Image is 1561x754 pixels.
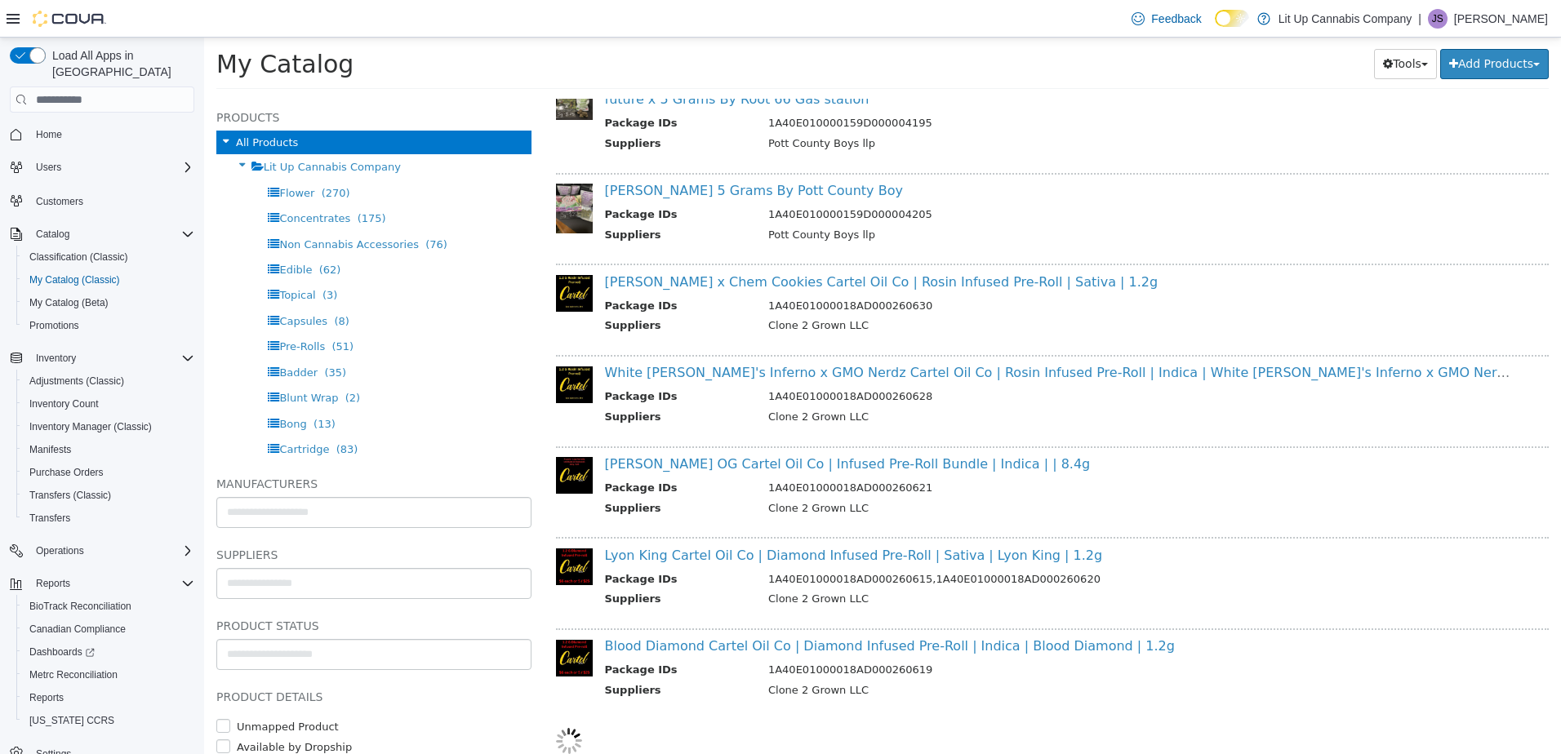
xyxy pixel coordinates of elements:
[552,351,1309,371] td: 1A40E01000018AD000260628
[552,260,1309,281] td: 1A40E01000018AD000260630
[23,293,115,313] a: My Catalog (Beta)
[141,354,156,366] span: (2)
[3,188,201,212] button: Customers
[23,508,194,528] span: Transfers
[16,641,201,663] a: Dashboards
[1170,11,1233,42] button: Tools
[401,145,699,161] a: [PERSON_NAME] 5 Grams By Pott County Boy
[16,291,201,314] button: My Catalog (Beta)
[552,534,1309,554] td: 1A40E01000018AD000260615,1A40E01000018AD000260620
[401,169,552,189] th: Package IDs
[29,375,124,388] span: Adjustments (Classic)
[23,486,194,505] span: Transfers (Classic)
[552,98,1309,118] td: Pott County Boys llp
[23,394,194,414] span: Inventory Count
[29,348,194,368] span: Inventory
[29,574,77,593] button: Reports
[23,688,70,707] a: Reports
[16,393,201,415] button: Inventory Count
[1125,2,1207,35] a: Feedback
[16,618,201,641] button: Canadian Compliance
[29,251,128,264] span: Classification (Classic)
[3,347,201,370] button: Inventory
[552,189,1309,210] td: Pott County Boys llp
[75,354,134,366] span: Blunt Wrap
[3,122,201,146] button: Home
[29,420,152,433] span: Inventory Manager (Classic)
[23,642,194,662] span: Dashboards
[130,277,145,290] span: (8)
[552,624,1309,645] td: 1A40E01000018AD000260619
[16,438,201,461] button: Manifests
[153,175,182,187] span: (175)
[23,463,110,482] a: Purchase Orders
[16,461,201,484] button: Purchase Orders
[16,484,201,507] button: Transfers (Classic)
[29,273,120,286] span: My Catalog (Classic)
[1236,11,1345,42] button: Add Products
[23,486,118,505] a: Transfers (Classic)
[221,201,243,213] span: (76)
[12,579,327,598] h5: Product Status
[75,303,121,315] span: Pre-Rolls
[12,437,327,456] h5: Manufacturers
[23,665,124,685] a: Metrc Reconciliation
[127,303,149,315] span: (51)
[401,534,552,554] th: Package IDs
[352,511,389,548] img: 150
[60,123,197,135] span: Lit Up Cannabis Company
[32,99,94,111] span: All Products
[1151,11,1201,27] span: Feedback
[23,508,77,528] a: Transfers
[29,224,194,244] span: Catalog
[120,329,142,341] span: (35)
[401,260,552,281] th: Package IDs
[401,237,954,252] a: [PERSON_NAME] x Chem Cookies Cartel Oil Co | Rosin Infused Pre-Roll | Sativa | 1.2g
[33,11,106,27] img: Cova
[352,55,389,83] img: 150
[115,226,137,238] span: (62)
[29,190,194,211] span: Customers
[552,371,1309,392] td: Clone 2 Grown LLC
[29,157,68,177] button: Users
[109,380,131,393] span: (13)
[401,327,1350,343] a: White [PERSON_NAME]'s Inferno x GMO Nerdz Cartel Oil Co | Rosin Infused Pre-Roll | Indica | White...
[16,709,201,732] button: [US_STATE] CCRS
[1428,9,1448,29] div: Jessica Smith
[23,711,194,730] span: Washington CCRS
[401,510,899,526] a: Lyon King Cartel Oil Co | Diamond Infused Pre-Roll | Sativa | Lyon King | 1.2g
[29,319,79,332] span: Promotions
[23,316,86,335] a: Promotions
[29,125,69,144] a: Home
[12,508,327,527] h5: Suppliers
[16,370,201,393] button: Adjustments (Classic)
[352,237,389,274] img: 150
[23,463,194,482] span: Purchase Orders
[23,597,138,616] a: BioTrack Reconciliation
[75,329,113,341] span: Badder
[23,394,105,414] a: Inventory Count
[12,70,327,90] h5: Products
[36,128,62,141] span: Home
[29,541,194,561] span: Operations
[23,247,135,267] a: Classification (Classic)
[401,78,552,98] th: Package IDs
[23,417,194,437] span: Inventory Manager (Classic)
[401,371,552,392] th: Suppliers
[36,161,61,174] span: Users
[75,226,108,238] span: Edible
[29,192,90,211] a: Customers
[1215,10,1249,27] input: Dark Mode
[16,314,201,337] button: Promotions
[23,665,194,685] span: Metrc Reconciliation
[552,463,1309,483] td: Clone 2 Grown LLC
[1432,9,1443,29] span: JS
[36,228,69,241] span: Catalog
[29,541,91,561] button: Operations
[23,247,194,267] span: Classification (Classic)
[16,686,201,709] button: Reports
[12,12,149,41] span: My Catalog
[23,688,194,707] span: Reports
[552,280,1309,300] td: Clone 2 Grown LLC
